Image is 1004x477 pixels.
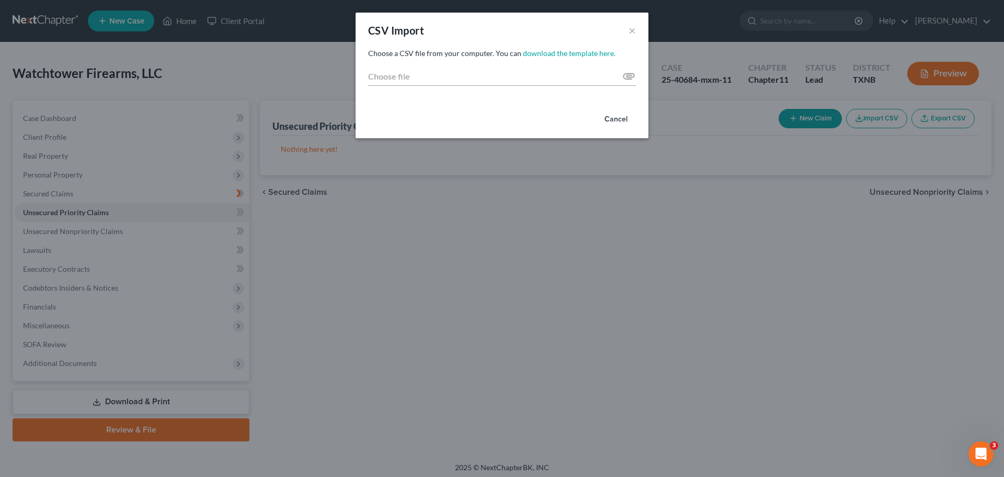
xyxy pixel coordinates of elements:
button: Cancel [596,109,636,130]
span: CSV Import [368,24,424,37]
a: download the template here. [523,49,615,58]
button: × [629,24,636,37]
span: Choose a CSV file from your computer. You can [368,49,521,58]
iframe: Intercom live chat [968,441,994,467]
span: 3 [990,441,998,450]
